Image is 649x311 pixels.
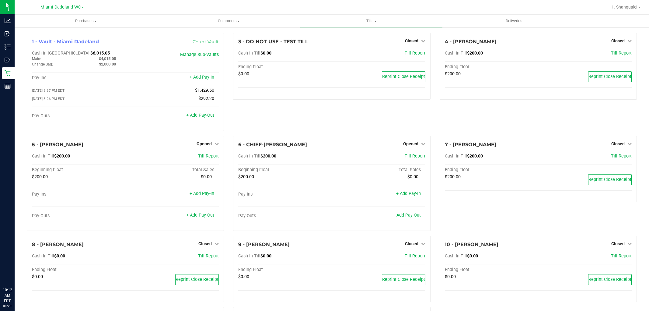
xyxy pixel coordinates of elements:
span: 7 - [PERSON_NAME] [445,142,496,147]
a: Tills [300,15,443,27]
span: $0.00 [407,174,418,179]
span: Hi, Shanquale! [610,5,637,9]
p: 08/28 [3,304,12,308]
p: 10:12 AM EDT [3,287,12,304]
span: Closed [198,241,212,246]
span: Opened [197,141,212,146]
button: Reprint Close Receipt [175,274,219,285]
span: $0.00 [201,174,212,179]
div: Pay-Outs [32,113,125,119]
a: + Add Pay-In [396,191,421,196]
span: 4 - [PERSON_NAME] [445,39,497,44]
div: Ending Float [238,267,332,273]
a: Till Report [198,253,219,259]
span: Closed [611,38,625,43]
inline-svg: Outbound [5,57,11,63]
inline-svg: Reports [5,83,11,89]
span: Miami Dadeland WC [40,5,81,10]
span: $0.00 [32,274,43,279]
a: Manage Sub-Vaults [180,52,219,57]
span: $200.00 [445,174,461,179]
a: Customers [157,15,300,27]
div: Ending Float [445,267,538,273]
span: 9 - [PERSON_NAME] [238,242,290,247]
span: Reprint Close Receipt [176,277,218,282]
button: Reprint Close Receipt [588,274,632,285]
span: $200.00 [467,51,483,56]
span: $292.20 [198,96,214,101]
div: Ending Float [32,267,125,273]
span: $0.00 [54,253,65,259]
a: + Add Pay-In [190,75,214,80]
div: Total Sales [125,167,219,173]
button: Reprint Close Receipt [382,71,425,82]
div: Pay-Ins [238,192,332,197]
span: $200.00 [238,174,254,179]
span: Reprint Close Receipt [588,277,631,282]
a: + Add Pay-Out [393,213,421,218]
a: + Add Pay-Out [186,213,214,218]
a: Purchases [15,15,157,27]
span: $0.00 [260,253,271,259]
span: Cash In Till [32,253,54,259]
span: Deliveries [497,18,531,24]
span: Cash In Till [445,51,467,56]
span: Reprint Close Receipt [382,74,425,79]
a: Till Report [405,253,425,259]
a: Till Report [611,253,632,259]
span: $200.00 [260,154,276,159]
span: $2,000.00 [99,62,116,66]
span: Till Report [611,154,632,159]
span: 8 - [PERSON_NAME] [32,242,84,247]
span: $0.00 [467,253,478,259]
a: Count Vault [193,39,219,44]
a: + Add Pay-In [190,191,214,196]
span: Main: [32,57,41,61]
span: [DATE] 8:26 PM EDT [32,97,65,101]
span: [DATE] 8:37 PM EDT [32,88,65,93]
span: Closed [611,141,625,146]
div: Ending Float [445,64,538,70]
span: $4,015.05 [99,56,116,61]
div: Pay-Ins [32,192,125,197]
span: Cash In Till [238,51,260,56]
div: Pay-Outs [32,213,125,219]
inline-svg: Inbound [5,31,11,37]
div: Total Sales [332,167,425,173]
span: $200.00 [32,174,48,179]
inline-svg: Retail [5,70,11,76]
span: $6,015.05 [90,51,110,56]
span: $0.00 [238,274,249,279]
iframe: Resource center [6,262,24,281]
a: Till Report [611,51,632,56]
span: $0.00 [238,71,249,76]
span: Cash In Till [238,253,260,259]
span: Till Report [198,154,219,159]
div: Pay-Outs [238,213,332,219]
span: Closed [405,38,418,43]
div: Ending Float [238,64,332,70]
button: Reprint Close Receipt [588,71,632,82]
span: Closed [405,241,418,246]
span: $200.00 [467,154,483,159]
a: Till Report [405,51,425,56]
a: Till Report [405,154,425,159]
span: Cash In Till [238,154,260,159]
span: Cash In [GEOGRAPHIC_DATA]: [32,51,90,56]
span: $200.00 [54,154,70,159]
inline-svg: Analytics [5,18,11,24]
span: 5 - [PERSON_NAME] [32,142,83,147]
button: Reprint Close Receipt [588,174,632,185]
span: Cash In Till [32,154,54,159]
span: 6 - CHIEF-[PERSON_NAME] [238,142,307,147]
span: Closed [611,241,625,246]
span: Cash In Till [445,154,467,159]
span: 1 - Vault - Miami Dadeland [32,39,99,44]
span: Customers [158,18,300,24]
